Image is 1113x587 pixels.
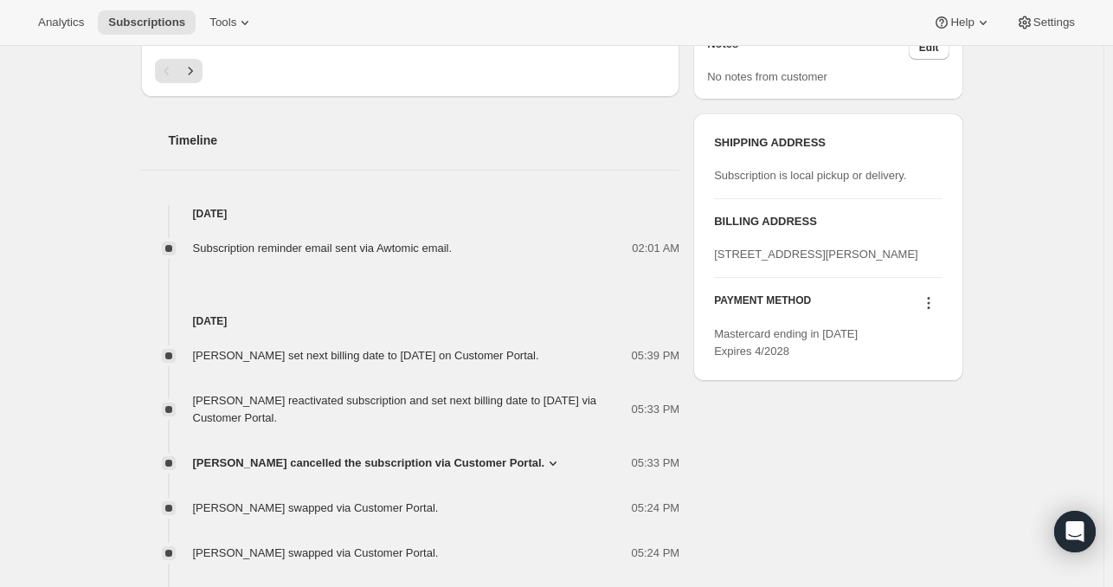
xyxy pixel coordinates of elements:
[632,455,680,472] span: 05:33 PM
[193,455,545,472] span: [PERSON_NAME] cancelled the subscription via Customer Portal.
[141,313,680,330] h4: [DATE]
[209,16,236,29] span: Tools
[98,10,196,35] button: Subscriptions
[193,394,597,424] span: [PERSON_NAME] reactivated subscription and set next billing date to [DATE] via Customer Portal.
[1033,16,1075,29] span: Settings
[28,10,94,35] button: Analytics
[155,59,666,83] nav: Pagination
[193,546,439,559] span: [PERSON_NAME] swapped via Customer Portal.
[714,248,918,261] span: [STREET_ADDRESS][PERSON_NAME]
[193,501,439,514] span: [PERSON_NAME] swapped via Customer Portal.
[632,545,680,562] span: 05:24 PM
[193,349,539,362] span: [PERSON_NAME] set next billing date to [DATE] on Customer Portal.
[178,59,203,83] button: Next
[707,35,909,60] h3: Notes
[707,70,827,83] span: No notes from customer
[193,242,453,255] span: Subscription reminder email sent via Awtomic email.
[193,455,563,472] button: [PERSON_NAME] cancelled the subscription via Customer Portal.
[714,213,942,230] h3: BILLING ADDRESS
[714,327,858,358] span: Mastercard ending in [DATE] Expires 4/2028
[38,16,84,29] span: Analytics
[950,16,974,29] span: Help
[714,293,811,317] h3: PAYMENT METHOD
[714,134,942,152] h3: SHIPPING ADDRESS
[108,16,185,29] span: Subscriptions
[141,205,680,223] h4: [DATE]
[632,500,680,517] span: 05:24 PM
[632,240,679,257] span: 02:01 AM
[919,41,939,55] span: Edit
[1054,511,1096,552] div: Open Intercom Messenger
[199,10,264,35] button: Tools
[169,132,680,149] h2: Timeline
[632,347,680,364] span: 05:39 PM
[923,10,1001,35] button: Help
[632,401,680,418] span: 05:33 PM
[1006,10,1085,35] button: Settings
[714,169,906,182] span: Subscription is local pickup or delivery.
[909,35,949,60] button: Edit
